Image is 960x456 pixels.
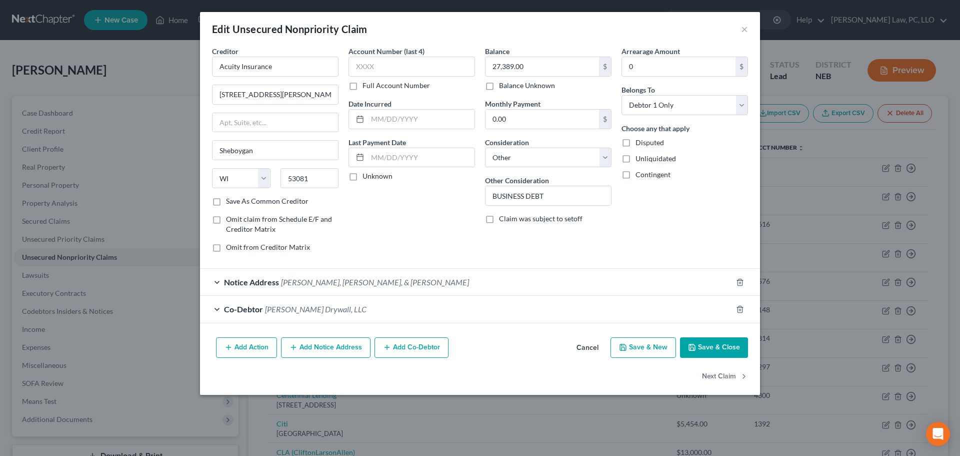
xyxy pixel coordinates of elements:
[568,338,606,358] button: Cancel
[367,148,474,167] input: MM/DD/YYYY
[485,110,599,129] input: 0.00
[281,277,469,287] span: [PERSON_NAME], [PERSON_NAME], & [PERSON_NAME]
[485,46,509,57] label: Balance
[621,123,689,134] label: Choose any that apply
[485,99,540,109] label: Monthly Payment
[635,138,664,147] span: Disputed
[226,196,308,206] label: Save As Common Creditor
[485,57,599,76] input: 0.00
[348,137,406,148] label: Last Payment Date
[348,46,424,57] label: Account Number (last 4)
[741,23,748,35] button: ×
[499,81,555,91] label: Balance Unknown
[621,86,655,94] span: Belongs To
[212,113,338,132] input: Apt, Suite, etc...
[926,422,950,446] div: Open Intercom Messenger
[280,168,339,188] input: Enter zip...
[485,175,549,186] label: Other Consideration
[212,22,367,36] div: Edit Unsecured Nonpriority Claim
[226,243,310,251] span: Omit from Creditor Matrix
[635,170,670,179] span: Contingent
[610,337,676,358] button: Save & New
[367,110,474,129] input: MM/DD/YYYY
[599,57,611,76] div: $
[680,337,748,358] button: Save & Close
[374,337,448,358] button: Add Co-Debtor
[348,99,391,109] label: Date Incurred
[499,214,582,223] span: Claim was subject to setoff
[702,366,748,387] button: Next Claim
[212,141,338,160] input: Enter city...
[362,171,392,181] label: Unknown
[485,137,529,148] label: Consideration
[362,81,430,91] label: Full Account Number
[212,85,338,104] input: Enter address...
[212,47,238,56] span: Creditor
[281,337,370,358] button: Add Notice Address
[621,46,680,57] label: Arrearage Amount
[599,110,611,129] div: $
[265,304,366,314] span: [PERSON_NAME] Drywall, LLC
[348,57,475,77] input: XXXX
[212,57,338,77] input: Search creditor by name...
[635,154,676,163] span: Unliquidated
[735,57,747,76] div: $
[216,337,277,358] button: Add Action
[485,186,611,205] input: Specify...
[224,304,263,314] span: Co-Debtor
[224,277,279,287] span: Notice Address
[226,215,332,233] span: Omit claim from Schedule E/F and Creditor Matrix
[622,57,735,76] input: 0.00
